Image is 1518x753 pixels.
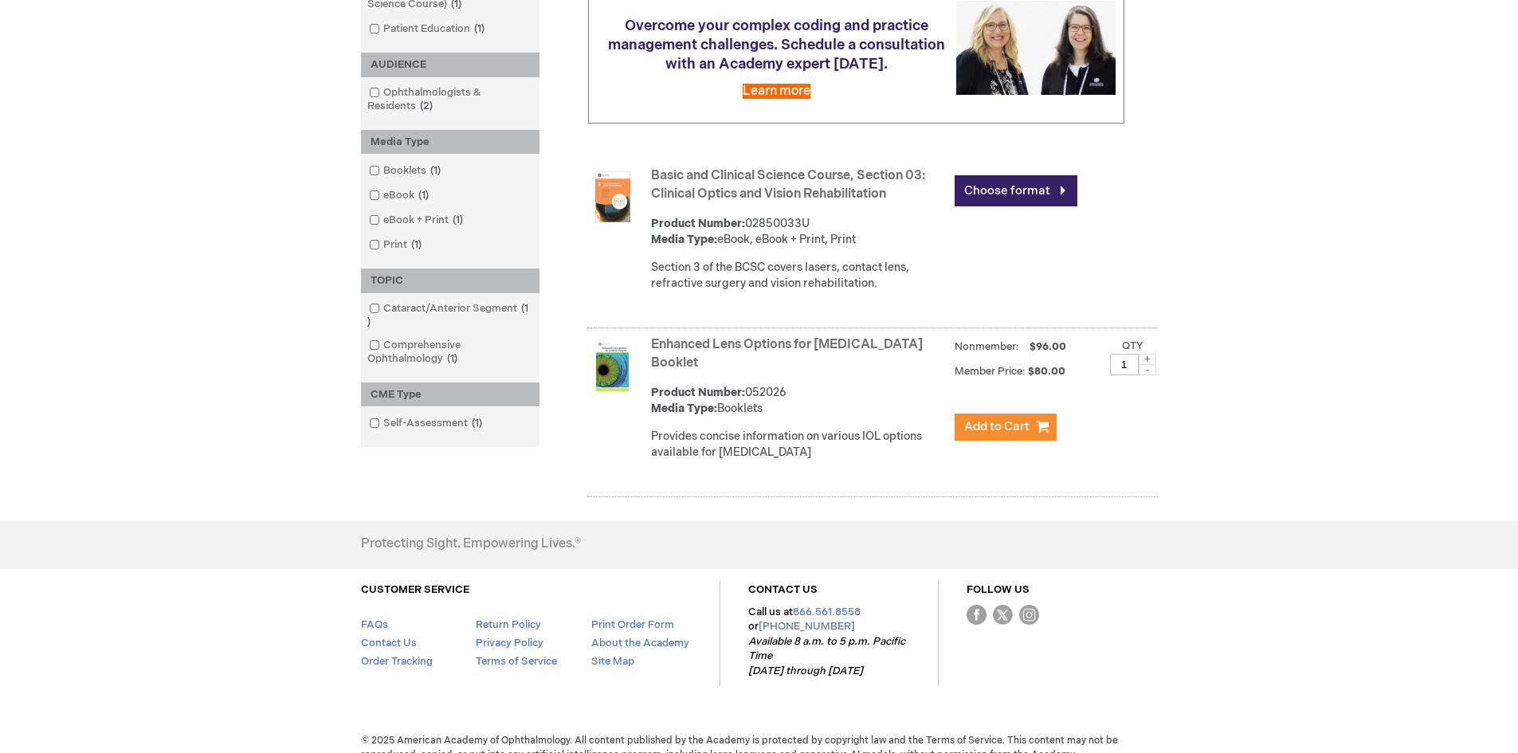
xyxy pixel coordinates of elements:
[361,382,539,407] div: CME Type
[361,269,539,293] div: TOPIC
[608,18,945,73] span: Overcome your complex coding and practice management challenges. Schedule a consultation with an ...
[416,100,437,112] span: 2
[955,337,1019,357] strong: Nonmember:
[743,84,810,99] a: Learn more
[591,618,674,631] a: Print Order Form
[955,414,1057,441] button: Add to Cart
[1027,340,1069,353] span: $96.00
[793,606,861,618] a: 866.561.8558
[651,216,947,248] div: 02850033U eBook, eBook + Print, Print
[443,352,461,365] span: 1
[651,233,717,246] strong: Media Type:
[651,386,745,399] strong: Product Number:
[476,655,557,668] a: Terms of Service
[993,605,1013,625] img: Twitter
[956,1,1116,94] img: Schedule a consultation with an Academy expert today
[414,189,433,202] span: 1
[361,53,539,77] div: AUDIENCE
[407,238,426,251] span: 1
[759,620,855,633] a: [PHONE_NUMBER]
[365,301,535,330] a: Cataract/Anterior Segment1
[651,168,925,202] a: Basic and Clinical Science Course, Section 03: Clinical Optics and Vision Rehabilitation
[967,583,1030,596] a: FOLLOW US
[587,171,638,222] img: Basic and Clinical Science Course, Section 03: Clinical Optics and Vision Rehabilitation
[365,22,491,37] a: Patient Education1
[426,164,445,177] span: 1
[367,302,528,328] span: 1
[365,85,535,114] a: Ophthalmologists & Residents2
[651,217,745,230] strong: Product Number:
[591,655,634,668] a: Site Map
[1028,365,1068,378] span: $80.00
[470,22,488,35] span: 1
[476,618,541,631] a: Return Policy
[651,260,947,292] div: Section 3 of the BCSC covers lasers, contact lens, refractive surgery and vision rehabilitation.
[967,605,987,625] img: Facebook
[449,214,467,226] span: 1
[748,635,905,677] em: Available 8 a.m. to 5 p.m. Pacific Time [DATE] through [DATE]
[361,130,539,155] div: Media Type
[361,637,417,649] a: Contact Us
[365,188,435,203] a: eBook1
[964,419,1030,434] span: Add to Cart
[748,605,910,679] p: Call us at or
[651,402,717,415] strong: Media Type:
[365,213,469,228] a: eBook + Print1
[365,416,488,431] a: Self-Assessment1
[365,163,447,178] a: Booklets1
[361,655,433,668] a: Order Tracking
[748,583,818,596] a: CONTACT US
[596,340,629,391] img: Enhanced Lens Options for Cataract Surgery Booklet
[651,385,947,417] div: 052026 Booklets
[365,338,535,367] a: Comprehensive Ophthalmology1
[476,637,543,649] a: Privacy Policy
[651,429,947,461] div: Provides concise information on various IOL options available for [MEDICAL_DATA]
[651,337,923,371] a: Enhanced Lens Options for [MEDICAL_DATA] Booklet
[591,637,689,649] a: About the Academy
[1110,354,1139,375] input: Qty
[361,583,469,596] a: CUSTOMER SERVICE
[365,237,428,253] a: Print1
[1019,605,1039,625] img: instagram
[955,365,1026,378] strong: Member Price:
[468,417,486,429] span: 1
[361,618,388,631] a: FAQs
[1122,339,1143,352] label: Qty
[955,175,1077,206] a: Choose format
[361,537,581,551] h4: Protecting Sight. Empowering Lives.®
